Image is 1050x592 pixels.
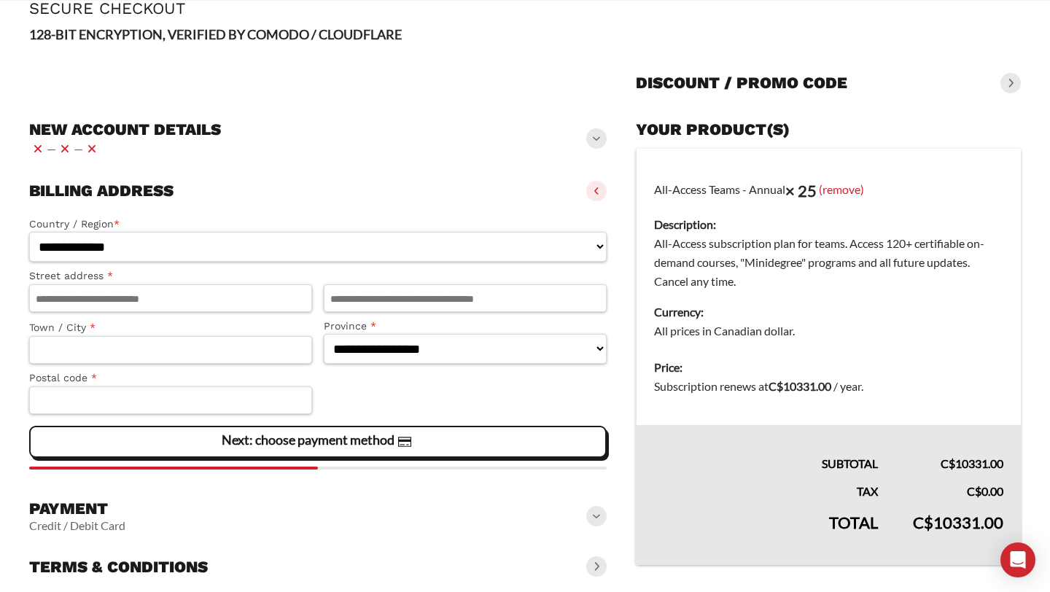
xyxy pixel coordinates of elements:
[967,484,1003,498] bdi: 0.00
[654,358,1003,377] dt: Price:
[29,268,312,284] label: Street address
[29,140,221,157] vaadin-horizontal-layout: — —
[637,425,896,473] th: Subtotal
[29,370,312,386] label: Postal code
[913,513,933,532] span: C$
[913,513,1003,532] bdi: 10331.00
[29,319,312,336] label: Town / City
[29,216,607,233] label: Country / Region
[637,149,1022,350] td: All-Access Teams - Annual
[833,379,861,393] span: / year
[654,303,1003,322] dt: Currency:
[29,120,221,140] h3: New account details
[29,426,607,458] vaadin-button: Next: choose payment method
[819,182,864,195] a: (remove)
[636,73,847,93] h3: Discount / promo code
[654,322,1003,340] dd: All prices in Canadian dollar.
[1000,542,1035,577] div: Open Intercom Messenger
[29,181,174,201] h3: Billing address
[769,379,783,393] span: C$
[654,379,863,393] span: Subscription renews at .
[29,518,125,533] vaadin-horizontal-layout: Credit / Debit Card
[29,26,402,42] strong: 128-BIT ENCRYPTION, VERIFIED BY COMODO / CLOUDFLARE
[785,181,817,200] strong: × 25
[637,501,896,565] th: Total
[637,473,896,501] th: Tax
[769,379,831,393] bdi: 10331.00
[29,499,125,519] h3: Payment
[324,318,607,335] label: Province
[941,456,1003,470] bdi: 10331.00
[941,456,955,470] span: C$
[967,484,981,498] span: C$
[654,234,1003,291] dd: All-Access subscription plan for teams. Access 120+ certifiable on-demand courses, "Minidegree" p...
[654,215,1003,234] dt: Description:
[29,557,208,577] h3: Terms & conditions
